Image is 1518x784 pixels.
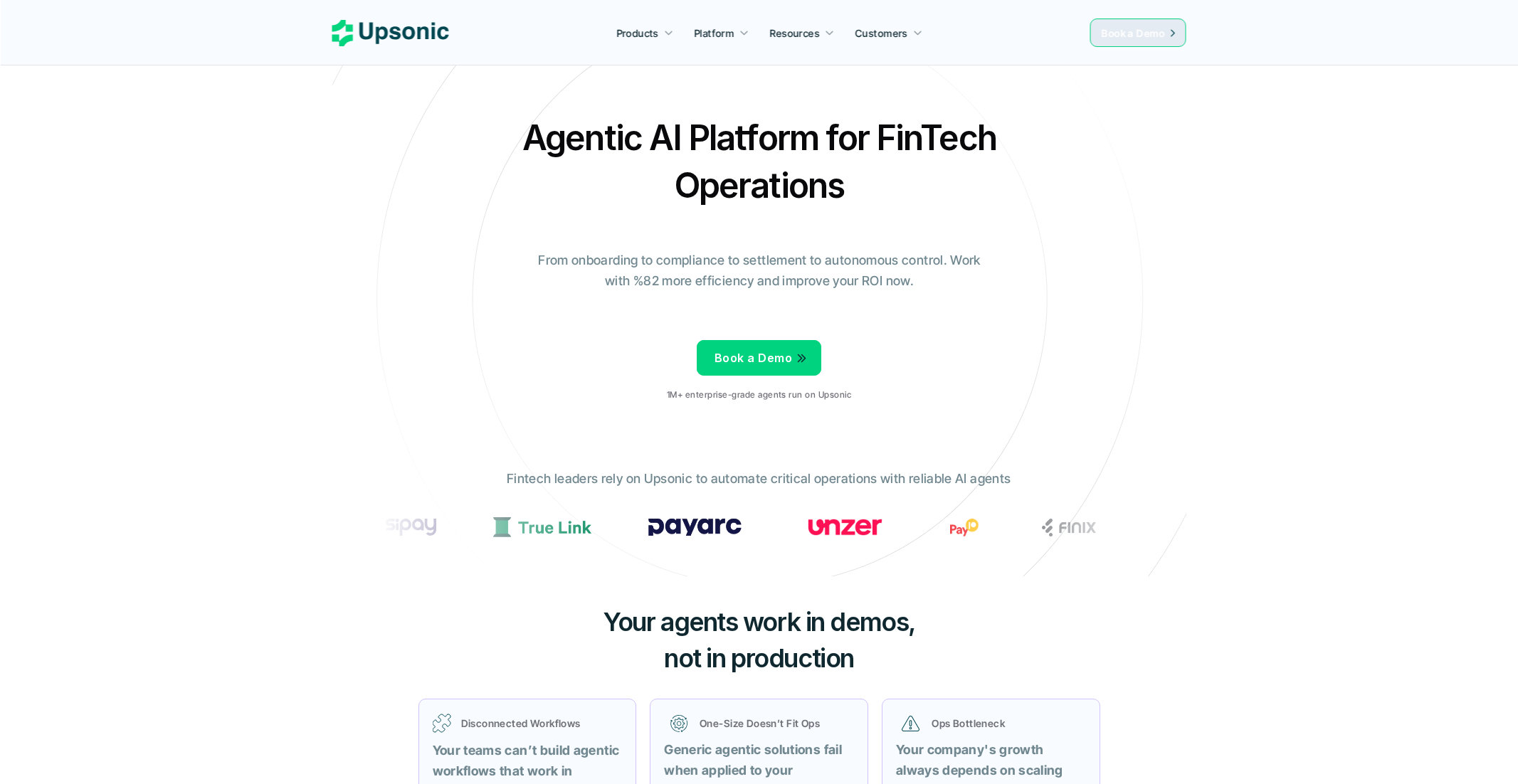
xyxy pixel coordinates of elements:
[461,716,623,731] p: Disconnected Workflows
[932,716,1080,731] p: Ops Bottleneck
[715,351,792,365] span: Book a Demo
[664,642,854,674] span: not in production
[667,390,851,400] p: 1M+ enterprise-grade agents run on Upsonic
[855,26,908,41] p: Customers
[770,26,820,41] p: Resources
[507,469,1011,489] p: Fintech leaders rely on Upsonic to automate critical operations with reliable AI agents
[697,340,821,376] a: Book a Demo
[1090,18,1186,47] a: Book a Demo
[608,20,682,46] a: Products
[603,606,915,637] span: Your agents work in demos,
[1470,736,1504,770] iframe: Intercom live chat
[1102,27,1165,39] span: Book a Demo
[694,26,734,41] p: Platform
[528,250,991,292] p: From onboarding to compliance to settlement to autonomous control. Work with %82 more efficiency ...
[616,26,658,41] p: Products
[510,114,1008,209] h2: Agentic AI Platform for FinTech Operations
[700,716,848,731] p: One-Size Doesn’t Fit Ops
